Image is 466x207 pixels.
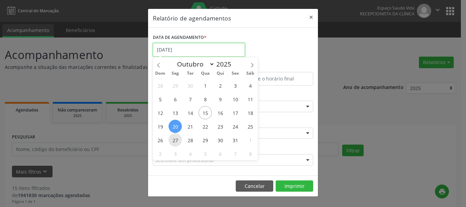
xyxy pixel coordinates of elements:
[229,147,242,160] span: Novembro 7, 2025
[153,32,206,43] label: DATA DE AGENDAMENTO
[169,106,182,119] span: Outubro 13, 2025
[199,133,212,147] span: Outubro 29, 2025
[199,79,212,92] span: Outubro 1, 2025
[276,180,313,192] button: Imprimir
[304,9,318,26] button: Close
[174,59,215,69] select: Month
[244,106,257,119] span: Outubro 18, 2025
[214,92,227,106] span: Outubro 9, 2025
[154,79,167,92] span: Setembro 28, 2025
[153,71,168,76] span: Dom
[169,133,182,147] span: Outubro 27, 2025
[214,133,227,147] span: Outubro 30, 2025
[184,106,197,119] span: Outubro 14, 2025
[244,79,257,92] span: Outubro 4, 2025
[214,79,227,92] span: Outubro 2, 2025
[214,147,227,160] span: Novembro 6, 2025
[154,133,167,147] span: Outubro 26, 2025
[198,71,213,76] span: Qua
[244,133,257,147] span: Novembro 1, 2025
[199,120,212,133] span: Outubro 22, 2025
[229,133,242,147] span: Outubro 31, 2025
[229,79,242,92] span: Outubro 3, 2025
[184,92,197,106] span: Outubro 7, 2025
[235,61,313,72] label: ATÉ
[169,120,182,133] span: Outubro 20, 2025
[244,120,257,133] span: Outubro 25, 2025
[154,120,167,133] span: Outubro 19, 2025
[229,92,242,106] span: Outubro 10, 2025
[169,92,182,106] span: Outubro 6, 2025
[236,180,273,192] button: Cancelar
[183,71,198,76] span: Ter
[199,92,212,106] span: Outubro 8, 2025
[153,14,231,23] h5: Relatório de agendamentos
[184,133,197,147] span: Outubro 28, 2025
[168,71,183,76] span: Seg
[214,120,227,133] span: Outubro 23, 2025
[235,72,313,86] input: Selecione o horário final
[244,147,257,160] span: Novembro 8, 2025
[214,106,227,119] span: Outubro 16, 2025
[213,71,228,76] span: Qui
[244,92,257,106] span: Outubro 11, 2025
[229,120,242,133] span: Outubro 24, 2025
[184,79,197,92] span: Setembro 30, 2025
[154,106,167,119] span: Outubro 12, 2025
[184,120,197,133] span: Outubro 21, 2025
[199,147,212,160] span: Novembro 5, 2025
[169,147,182,160] span: Novembro 3, 2025
[155,157,214,164] span: Selecione um profissional
[199,106,212,119] span: Outubro 15, 2025
[229,106,242,119] span: Outubro 17, 2025
[215,60,237,69] input: Year
[154,147,167,160] span: Novembro 2, 2025
[169,79,182,92] span: Setembro 29, 2025
[153,43,245,57] input: Selecione uma data ou intervalo
[184,147,197,160] span: Novembro 4, 2025
[243,71,258,76] span: Sáb
[228,71,243,76] span: Sex
[154,92,167,106] span: Outubro 5, 2025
